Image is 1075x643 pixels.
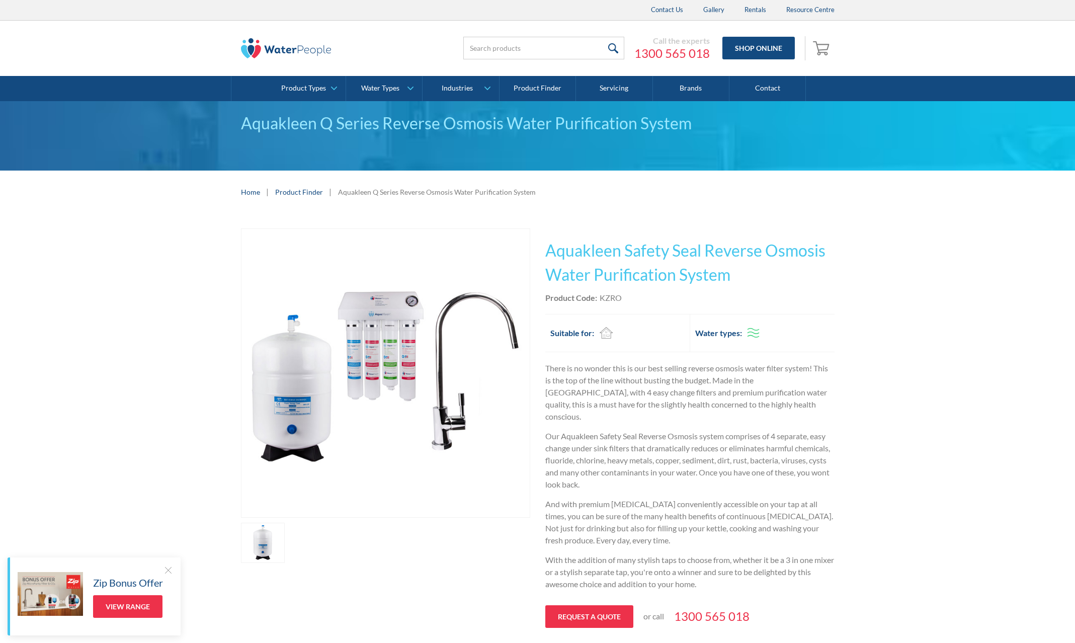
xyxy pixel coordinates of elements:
[545,554,835,590] p: With the addition of many stylish taps to choose from, whether it be a 3 in one mixer or a stylis...
[241,187,260,197] a: Home
[346,76,422,101] a: Water Types
[328,186,333,198] div: |
[463,37,624,59] input: Search products
[576,76,652,101] a: Servicing
[361,84,399,93] div: Water Types
[545,498,835,546] p: And with premium [MEDICAL_DATA] conveniently accessible on your tap at all times, you can be sure...
[18,572,83,616] img: Zip Bonus Offer
[810,36,835,60] a: Open empty cart
[634,36,710,46] div: Call the experts
[241,38,332,58] img: The Water People
[281,84,326,93] div: Product Types
[545,238,835,287] h1: Aquakleen Safety Seal Reverse Osmosis Water Purification System
[423,76,499,101] a: Industries
[634,46,710,61] a: 1300 565 018
[813,40,832,56] img: shopping cart
[729,76,806,101] a: Contact
[275,187,323,197] a: Product Finder
[545,362,835,423] p: There is no wonder this is our best selling reverse osmosis water filter system! This is the top ...
[545,430,835,491] p: Our Aquakleen Safety Seal Reverse Osmosis system comprises of 4 separate, easy change under sink ...
[241,229,530,517] img: Aquakleen Q Series Reverse Osmosis Water Purification System
[653,76,729,101] a: Brands
[442,84,473,93] div: Industries
[550,327,594,339] h2: Suitable for:
[600,292,622,304] div: KZRO
[722,37,795,59] a: Shop Online
[674,607,750,625] a: 1300 565 018
[904,485,1075,605] iframe: podium webchat widget prompt
[270,76,346,101] a: Product Types
[545,293,597,302] strong: Product Code:
[500,76,576,101] a: Product Finder
[643,610,664,622] p: or call
[241,523,285,563] a: open lightbox
[545,605,633,628] a: Request a quote
[265,186,270,198] div: |
[995,593,1075,643] iframe: podium webchat widget bubble
[695,327,742,339] h2: Water types:
[338,187,536,197] div: Aquakleen Q Series Reverse Osmosis Water Purification System
[93,575,163,590] h5: Zip Bonus Offer
[241,228,530,518] a: open lightbox
[93,595,162,618] a: View Range
[241,111,835,135] div: Aquakleen Q Series Reverse Osmosis Water Purification System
